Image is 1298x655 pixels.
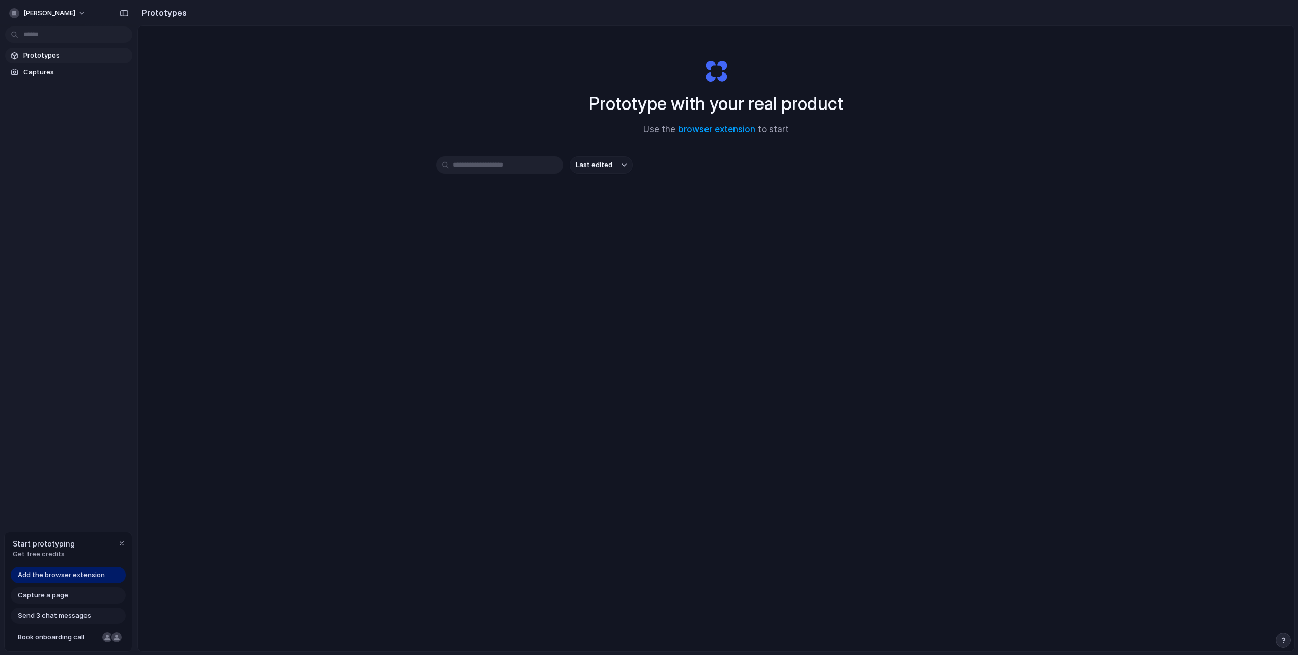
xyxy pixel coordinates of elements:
[101,631,114,643] div: Nicole Kubica
[18,611,91,621] span: Send 3 chat messages
[11,629,126,645] a: Book onboarding call
[18,570,105,580] span: Add the browser extension
[137,7,187,19] h2: Prototypes
[23,67,128,77] span: Captures
[13,549,75,559] span: Get free credits
[13,538,75,549] span: Start prototyping
[23,50,128,61] span: Prototypes
[11,567,126,583] a: Add the browser extension
[110,631,123,643] div: Christian Iacullo
[18,590,68,601] span: Capture a page
[5,5,91,21] button: [PERSON_NAME]
[23,8,75,18] span: [PERSON_NAME]
[643,123,789,137] span: Use the to start
[589,90,843,117] h1: Prototype with your real product
[5,65,132,80] a: Captures
[570,156,633,174] button: Last edited
[678,124,755,134] a: browser extension
[576,160,612,170] span: Last edited
[18,632,98,642] span: Book onboarding call
[5,48,132,63] a: Prototypes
